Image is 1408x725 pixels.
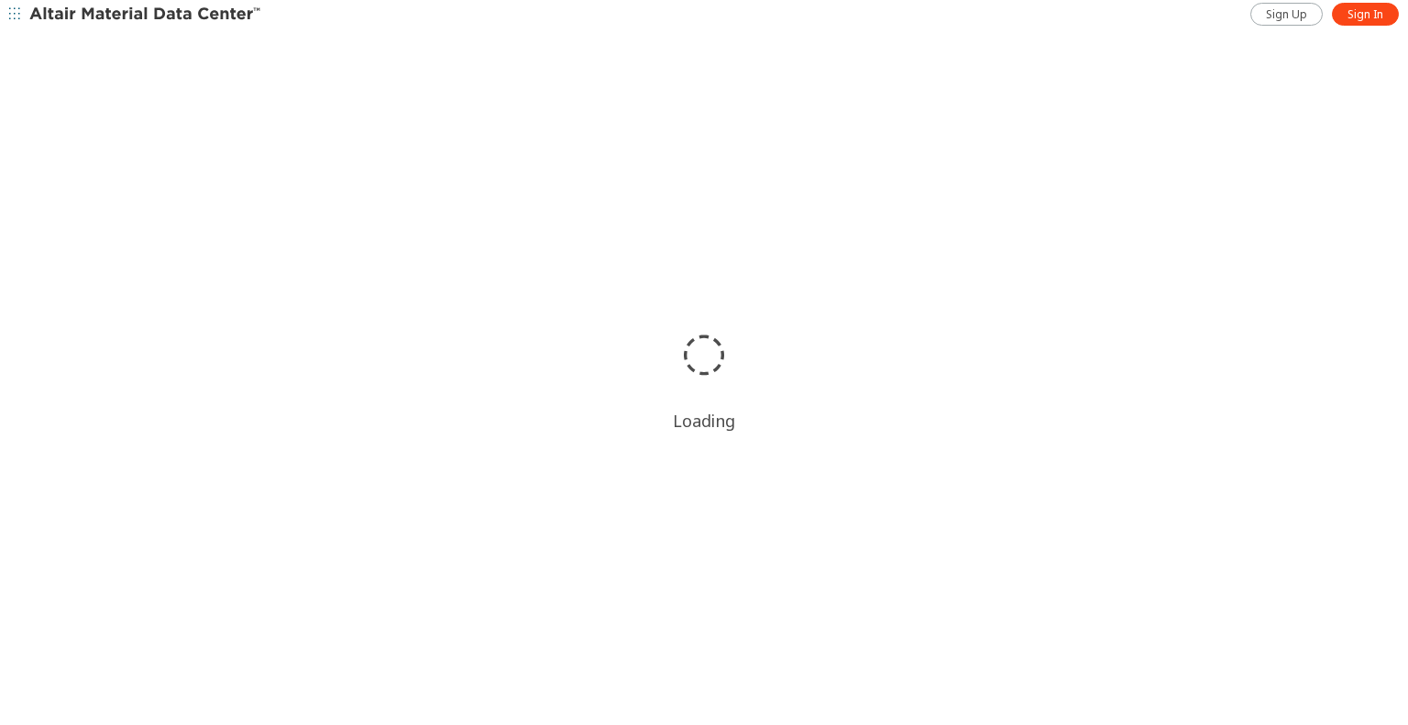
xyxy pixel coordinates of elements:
[1266,7,1307,22] span: Sign Up
[673,410,735,432] div: Loading
[1332,3,1399,26] a: Sign In
[1250,3,1323,26] a: Sign Up
[29,5,263,24] img: Altair Material Data Center
[1347,7,1383,22] span: Sign In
